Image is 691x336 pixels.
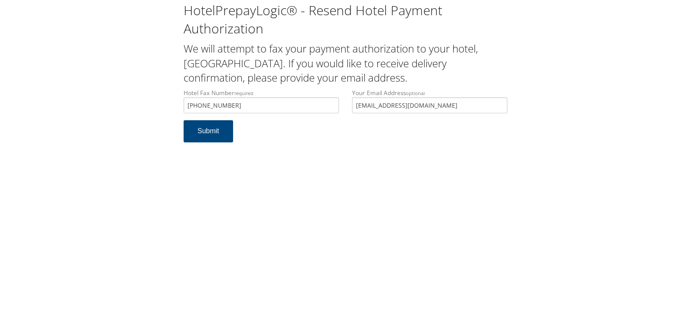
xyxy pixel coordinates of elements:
[184,1,507,38] h1: HotelPrepayLogic® - Resend Hotel Payment Authorization
[184,120,233,142] button: Submit
[184,41,507,85] h2: We will attempt to fax your payment authorization to your hotel, [GEOGRAPHIC_DATA]. If you would ...
[406,90,425,96] small: optional
[184,89,339,113] label: Hotel Fax Number
[234,90,253,96] small: required
[352,97,507,113] input: Your Email Addressoptional
[352,89,507,113] label: Your Email Address
[184,97,339,113] input: Hotel Fax Numberrequired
